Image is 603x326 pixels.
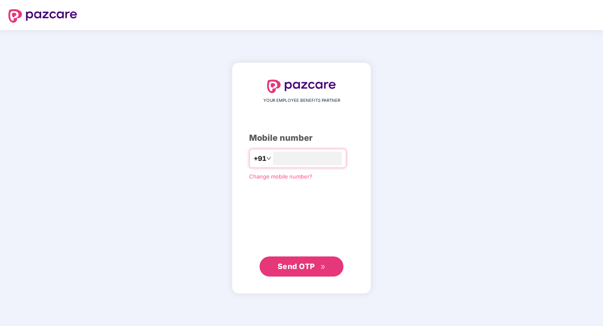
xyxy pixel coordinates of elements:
[320,264,326,270] span: double-right
[249,173,312,180] a: Change mobile number?
[263,97,340,104] span: YOUR EMPLOYEE BENEFITS PARTNER
[8,9,77,23] img: logo
[267,80,336,93] img: logo
[249,132,354,145] div: Mobile number
[266,156,271,161] span: down
[260,256,343,277] button: Send OTPdouble-right
[254,153,266,164] span: +91
[278,262,315,271] span: Send OTP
